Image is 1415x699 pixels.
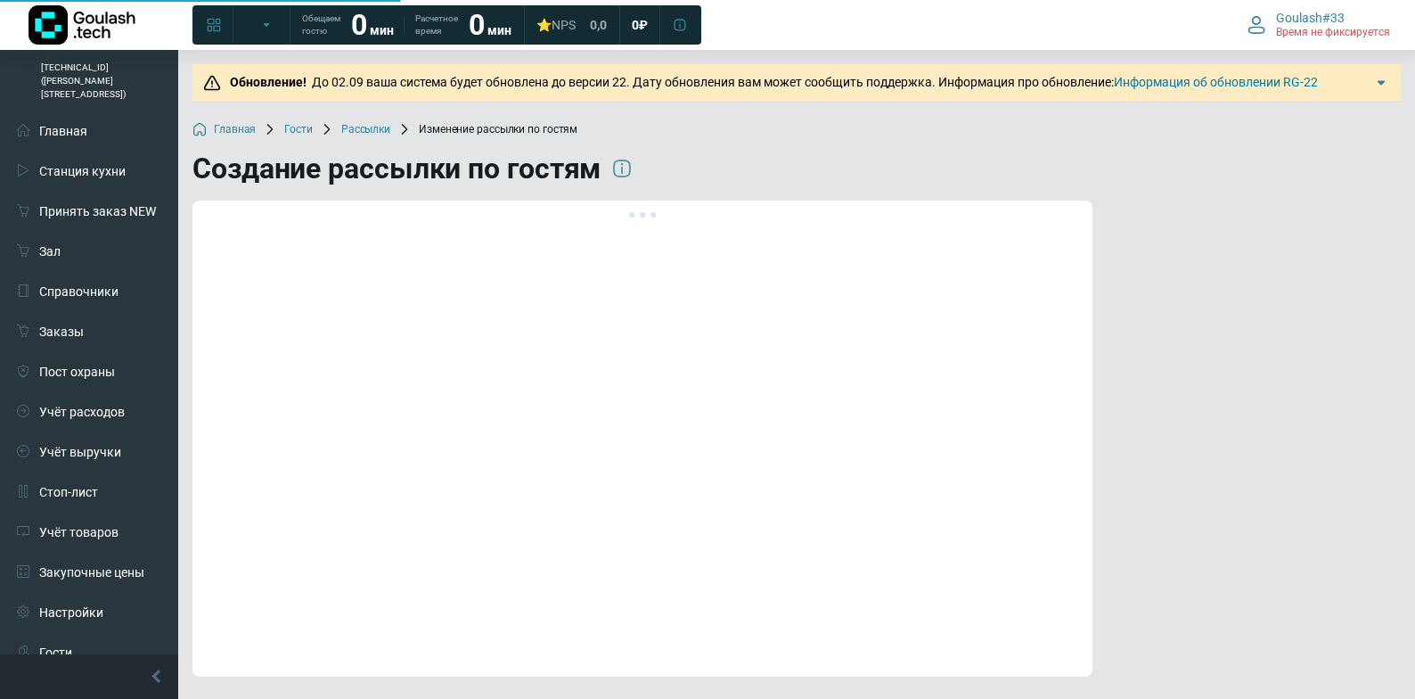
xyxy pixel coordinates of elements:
span: NPS [552,18,576,32]
img: Логотип компании Goulash.tech [29,5,135,45]
span: Расчетное время [415,12,458,37]
h1: Создание рассылки по гостям [192,151,601,186]
span: 0,0 [590,17,607,33]
span: мин [487,23,511,37]
span: Goulash#33 [1276,10,1345,26]
div: ⭐ [536,17,576,33]
a: 0 ₽ [621,9,658,41]
a: Гости [284,122,313,136]
span: 0 [632,17,639,33]
a: Главная [214,122,256,136]
strong: 0 [351,8,367,42]
strong: 0 [469,8,485,42]
span: До 02.09 ваша система будет обновлена до версии 22. Дату обновления вам может сообщить поддержка.... [225,75,1318,89]
img: Предупреждение [203,74,221,92]
b: Обновление! [230,75,307,89]
a: Обещаем гостю 0 мин Расчетное время 0 мин [291,9,522,41]
button: Goulash#33 Время не фиксируется [1237,6,1401,44]
a: Рассылки [341,122,390,136]
a: ⭐NPS 0,0 [526,9,618,41]
span: Изменение рассылки по гостям [419,122,577,136]
span: мин [370,23,394,37]
img: Подробнее [1372,74,1390,92]
span: ₽ [639,17,648,33]
span: Время не фиксируется [1276,26,1390,40]
span: Обещаем гостю [302,12,340,37]
a: Информация об обновлении RG-22 [1114,75,1318,89]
